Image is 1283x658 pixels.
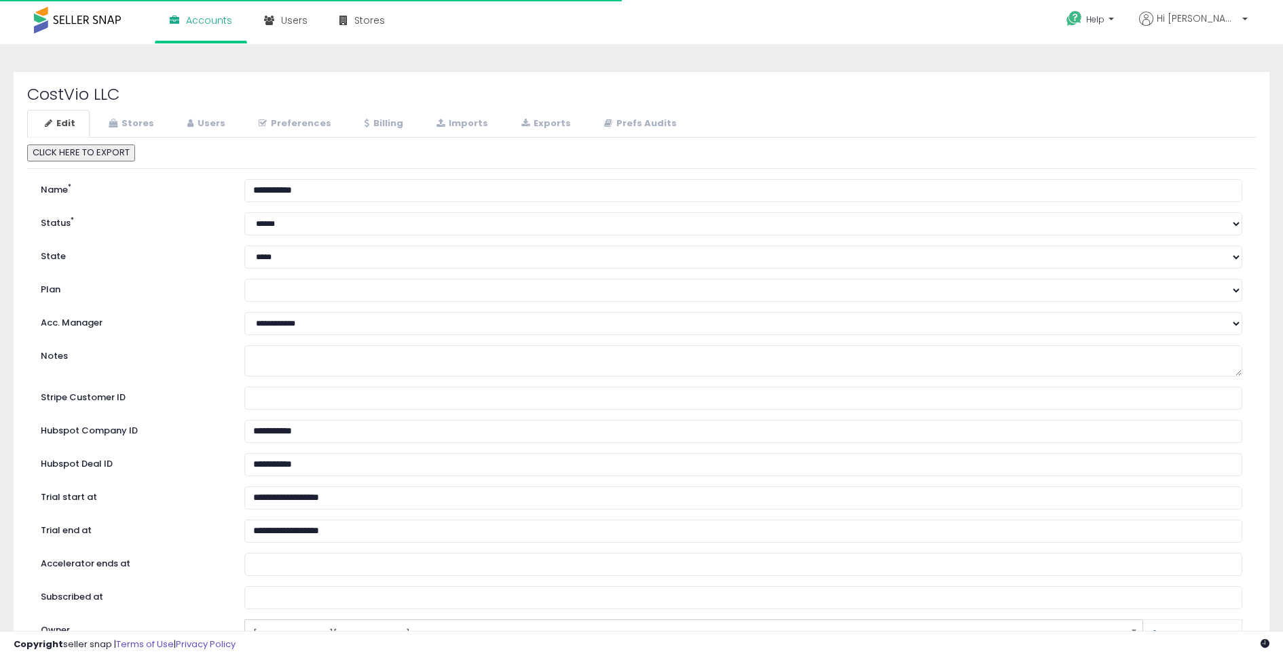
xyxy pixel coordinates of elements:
[31,520,234,537] label: Trial end at
[31,312,234,330] label: Acc. Manager
[419,110,502,138] a: Imports
[170,110,240,138] a: Users
[27,110,90,138] a: Edit
[31,279,234,296] label: Plan
[347,110,417,138] a: Billing
[14,638,63,651] strong: Copyright
[587,110,691,138] a: Prefs Audits
[1151,630,1233,639] a: [PERSON_NAME]
[31,387,234,404] label: Stripe Customer ID
[1086,14,1104,25] span: Help
[27,85,1256,103] h2: CostVio LLC
[31,453,234,471] label: Hubspot Deal ID
[31,420,234,438] label: Hubspot Company ID
[27,144,135,161] button: CLICK HERE TO EXPORT
[176,638,236,651] a: Privacy Policy
[1066,10,1083,27] i: Get Help
[91,110,168,138] a: Stores
[31,179,234,197] label: Name
[14,638,236,651] div: seller snap | |
[281,14,308,27] span: Users
[504,110,585,138] a: Exports
[31,246,234,263] label: State
[253,623,1117,646] span: [EMAIL_ADDRESS][DOMAIN_NAME]
[241,110,346,138] a: Preferences
[116,638,174,651] a: Terms of Use
[31,486,234,504] label: Trial start at
[31,212,234,230] label: Status
[31,586,234,604] label: Subscribed at
[1157,12,1238,25] span: Hi [PERSON_NAME]
[354,14,385,27] span: Stores
[186,14,232,27] span: Accounts
[41,624,70,637] label: Owner
[31,345,234,363] label: Notes
[31,553,234,570] label: Accelerator ends at
[1139,12,1248,42] a: Hi [PERSON_NAME]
